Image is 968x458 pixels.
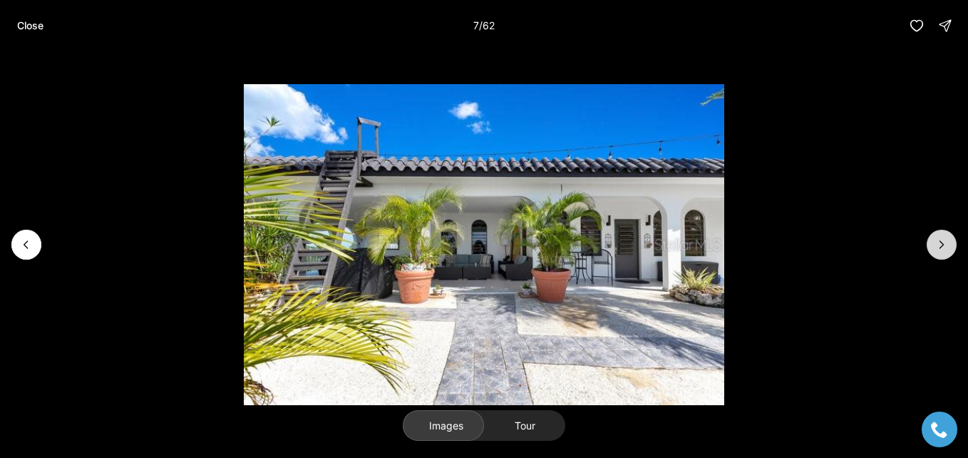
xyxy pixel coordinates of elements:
p: 7 / 62 [473,19,495,31]
button: Next slide [927,230,957,260]
button: Close [9,11,52,40]
p: Close [17,20,43,31]
button: Images [403,410,484,442]
button: Previous slide [11,230,41,260]
button: Tour [484,410,565,442]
